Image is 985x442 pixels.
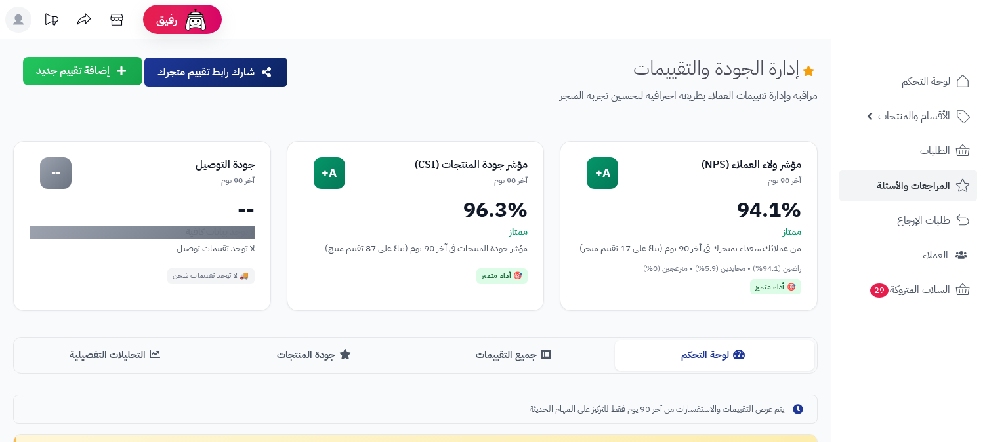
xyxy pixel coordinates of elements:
div: 96.3% [303,199,528,220]
div: جودة التوصيل [72,157,255,172]
button: التحليلات التفصيلية [16,340,216,370]
div: من عملائك سعداء بمتجرك في آخر 90 يوم (بناءً على 17 تقييم متجر) [576,241,801,255]
img: logo-2.png [896,32,973,60]
div: ممتاز [303,226,528,239]
span: طلبات الإرجاع [897,211,950,230]
a: المراجعات والأسئلة [839,170,977,201]
span: لوحة التحكم [902,72,950,90]
a: لوحة التحكم [839,66,977,97]
span: رفيق [156,12,177,28]
div: لا توجد تقييمات توصيل [30,241,255,255]
div: راضين (94.1%) • محايدين (5.9%) • منزعجين (0%) [576,263,801,274]
span: العملاء [923,246,948,264]
div: 🎯 أداء متميز [750,279,801,295]
span: 29 [870,283,889,298]
button: شارك رابط تقييم متجرك [144,58,287,87]
p: مراقبة وإدارة تقييمات العملاء بطريقة احترافية لتحسين تجربة المتجر [299,89,818,104]
button: جميع التقييمات [415,340,615,370]
div: A+ [587,157,618,189]
div: ممتاز [576,226,801,239]
div: آخر 90 يوم [618,175,801,186]
span: الأقسام والمنتجات [878,107,950,125]
img: ai-face.png [182,7,209,33]
div: A+ [314,157,345,189]
div: -- [30,199,255,220]
span: الطلبات [920,142,950,160]
a: الطلبات [839,135,977,167]
span: يتم عرض التقييمات والاستفسارات من آخر 90 يوم فقط للتركيز على المهام الحديثة [530,403,784,416]
a: السلات المتروكة29 [839,274,977,306]
div: 94.1% [576,199,801,220]
button: جودة المنتجات [216,340,415,370]
h1: إدارة الجودة والتقييمات [633,57,818,79]
a: طلبات الإرجاع [839,205,977,236]
div: مؤشر جودة المنتجات في آخر 90 يوم (بناءً على 87 تقييم منتج) [303,241,528,255]
div: 🎯 أداء متميز [476,268,528,284]
div: مؤشر ولاء العملاء (NPS) [618,157,801,172]
a: العملاء [839,239,977,271]
button: لوحة التحكم [615,340,814,370]
div: -- [40,157,72,189]
div: 🚚 لا توجد تقييمات شحن [167,268,255,284]
div: لا توجد بيانات كافية [30,226,255,239]
div: مؤشر جودة المنتجات (CSI) [345,157,528,172]
span: المراجعات والأسئلة [877,176,950,195]
a: تحديثات المنصة [35,7,68,36]
div: آخر 90 يوم [72,175,255,186]
span: السلات المتروكة [869,281,950,299]
button: إضافة تقييم جديد [23,57,142,85]
div: آخر 90 يوم [345,175,528,186]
